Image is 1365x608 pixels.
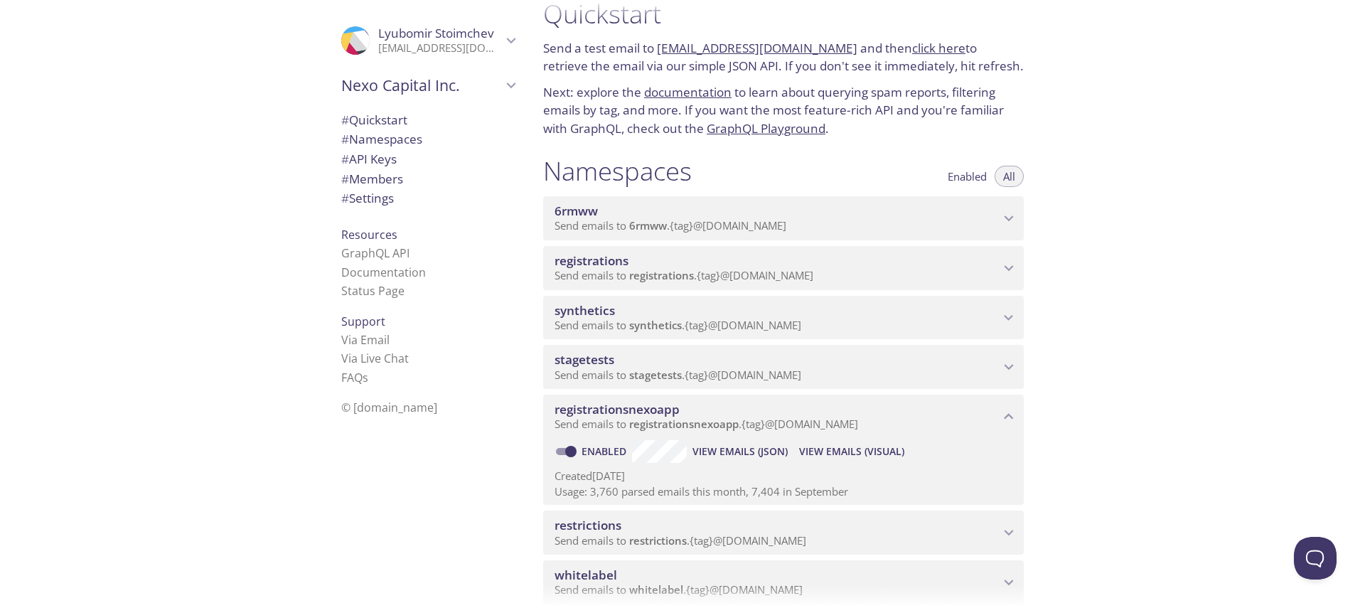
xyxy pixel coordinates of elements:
a: Documentation [341,265,426,280]
span: View Emails (Visual) [799,443,904,460]
span: # [341,151,349,167]
div: Team Settings [330,188,526,208]
div: Lyubomir Stoimchev [330,17,526,64]
span: registrations [555,252,628,269]
div: registrations namespace [543,246,1024,290]
div: whitelabel namespace [543,560,1024,604]
a: GraphQL Playground [707,120,825,137]
span: © [DOMAIN_NAME] [341,400,437,415]
a: Status Page [341,283,405,299]
span: # [341,131,349,147]
span: synthetics [555,302,615,319]
span: Namespaces [341,131,422,147]
div: 6rmww namespace [543,196,1024,240]
iframe: Help Scout Beacon - Open [1294,537,1337,580]
div: Namespaces [330,129,526,149]
span: restrictions [629,533,687,548]
span: stagetests [555,351,614,368]
button: All [995,166,1024,187]
span: registrationsnexoapp [629,417,739,431]
div: stagetests namespace [543,345,1024,389]
span: stagetests [629,368,682,382]
span: registrations [629,268,694,282]
a: [EMAIL_ADDRESS][DOMAIN_NAME] [657,40,857,56]
span: s [363,370,368,385]
div: synthetics namespace [543,296,1024,340]
span: Members [341,171,403,187]
p: Usage: 3,760 parsed emails this month, 7,404 in September [555,484,1012,499]
span: Support [341,314,385,329]
span: Send emails to . {tag} @[DOMAIN_NAME] [555,218,786,233]
span: View Emails (JSON) [692,443,788,460]
div: registrationsnexoapp namespace [543,395,1024,439]
a: Via Email [341,332,390,348]
p: Created [DATE] [555,469,1012,484]
p: [EMAIL_ADDRESS][DOMAIN_NAME] [378,41,502,55]
span: Resources [341,227,397,242]
p: Send a test email to and then to retrieve the email via our simple JSON API. If you don't see it ... [543,39,1024,75]
span: Send emails to . {tag} @[DOMAIN_NAME] [555,533,806,548]
span: Send emails to . {tag} @[DOMAIN_NAME] [555,318,801,332]
span: # [341,171,349,187]
span: Send emails to . {tag} @[DOMAIN_NAME] [555,368,801,382]
span: Lyubomir Stoimchev [378,25,494,41]
div: restrictions namespace [543,511,1024,555]
span: Settings [341,190,394,206]
span: whitelabel [555,567,617,583]
span: 6rmww [629,218,667,233]
div: Nexo Capital Inc. [330,67,526,104]
span: registrationsnexoapp [555,401,680,417]
a: click here [912,40,965,56]
span: # [341,112,349,128]
span: # [341,190,349,206]
span: Nexo Capital Inc. [341,75,502,95]
button: View Emails (Visual) [793,440,910,463]
button: Enabled [939,166,995,187]
a: FAQ [341,370,368,385]
div: Members [330,169,526,189]
span: Quickstart [341,112,407,128]
span: synthetics [629,318,682,332]
a: Via Live Chat [341,351,409,366]
a: documentation [644,84,732,100]
h1: Namespaces [543,155,692,187]
span: Send emails to . {tag} @[DOMAIN_NAME] [555,417,858,431]
span: 6rmww [555,203,598,219]
span: API Keys [341,151,397,167]
span: restrictions [555,517,621,533]
button: View Emails (JSON) [687,440,793,463]
a: GraphQL API [341,245,409,261]
p: Next: explore the to learn about querying spam reports, filtering emails by tag, and more. If you... [543,83,1024,138]
div: Quickstart [330,110,526,130]
span: Send emails to . {tag} @[DOMAIN_NAME] [555,268,813,282]
a: Enabled [579,444,632,458]
div: API Keys [330,149,526,169]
